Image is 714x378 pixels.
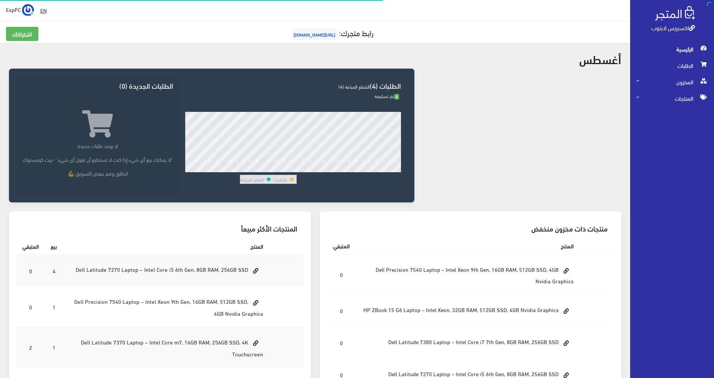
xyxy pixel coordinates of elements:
th: بيع [45,238,63,255]
p: "لا يمكنك بيع أي شيء إذا كنت لا تستطيع أن تقول أي شيء." -بيث كومستوك [22,155,173,163]
td: Dell Precision 7540 Laptop – Intel Xeon 9th Gen, 16GB RAM, 512GB SSD, 4GB Nvidia Graphics [356,254,580,295]
h3: الطلبات الجديدة (0) [22,82,173,89]
a: الطلبات [630,57,714,74]
td: Dell Precision 7540 Laptop – Intel Xeon 9th Gen, 16GB RAM, 512GB SSD, 4GB Nvidia Graphics [63,287,269,327]
u: EN [40,6,47,15]
p: لا يوجد طلبات جديدة [22,142,173,149]
td: الطلبات [273,175,287,184]
td: 1 [45,327,63,367]
span: المخزون [636,74,708,90]
td: 0 [327,254,356,295]
div: 16 [294,167,300,172]
td: Dell Latitude 7370 Laptop – Intel Core m7, 16GB RAM, 256GB SSD, 4K Touchscreen [63,327,269,367]
span: [URL][DOMAIN_NAME] [291,29,337,40]
a: الرئيسية [630,41,714,57]
td: 0 [327,295,356,327]
h2: أغسطس [579,52,621,65]
div: 10 [255,167,260,172]
span: ExpPC [6,5,21,14]
div: 20 [321,167,326,172]
img: . [655,6,695,21]
td: القطع المباعة [240,175,264,184]
span: القطع المباعة (4) [338,82,370,91]
td: 0 [16,287,45,327]
div: 4 [216,167,218,172]
h3: الطلبات (4) [185,82,401,89]
th: المتبقي [16,238,45,255]
span: تم تسليمه [375,91,399,100]
td: 1 [45,287,63,327]
th: المتبقي [327,238,356,254]
a: ... ExpPC [6,4,34,16]
td: Dell Latitude 7270 Laptop – Intel Core i5 6th Gen, 8GB RAM, 256GB SSD [63,254,269,287]
div: 28 [374,167,379,172]
a: المنتجات [630,90,714,107]
div: 30 [387,167,392,172]
span: المنتجات [636,90,708,107]
td: 0 [327,327,356,359]
div: 22 [334,167,339,172]
img: ... [22,4,34,16]
a: اكسبريس لابتوب [651,22,695,33]
td: HP ZBook 15 G6 Laptop – Intel Xeon, 32GB RAM, 512GB SSD, 4GB Nvidia Graphics [356,295,580,327]
a: EN [37,4,50,17]
div: 12 [268,167,273,172]
div: 2 [203,167,205,172]
td: 0 [16,254,45,287]
div: 26 [360,167,366,172]
div: 6 [229,167,232,172]
span: الطلبات [636,57,708,74]
td: 4 [45,254,63,287]
th: المنتج [356,238,580,254]
div: 18 [307,167,313,172]
div: 8 [242,167,245,172]
span: 4 [394,94,399,100]
span: الرئيسية [636,41,708,57]
h3: المنتجات الأكثر مبيعاً [22,225,297,232]
a: المخزون [630,74,714,90]
a: اشتراكك [6,27,38,41]
td: Dell Latitude 7380 Laptop – Intel Core i7 7th Gen, 8GB RAM, 256GB SSD [356,327,580,359]
div: 14 [281,167,286,172]
a: رابط متجرك:[URL][DOMAIN_NAME] [290,26,373,40]
div: 24 [347,167,353,172]
td: 2 [16,327,45,367]
th: المنتج [63,238,269,255]
h3: منتجات ذات مخزون منخفض [333,225,608,232]
p: انطلق وقم ببعض التسويق 💪 [22,169,173,177]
